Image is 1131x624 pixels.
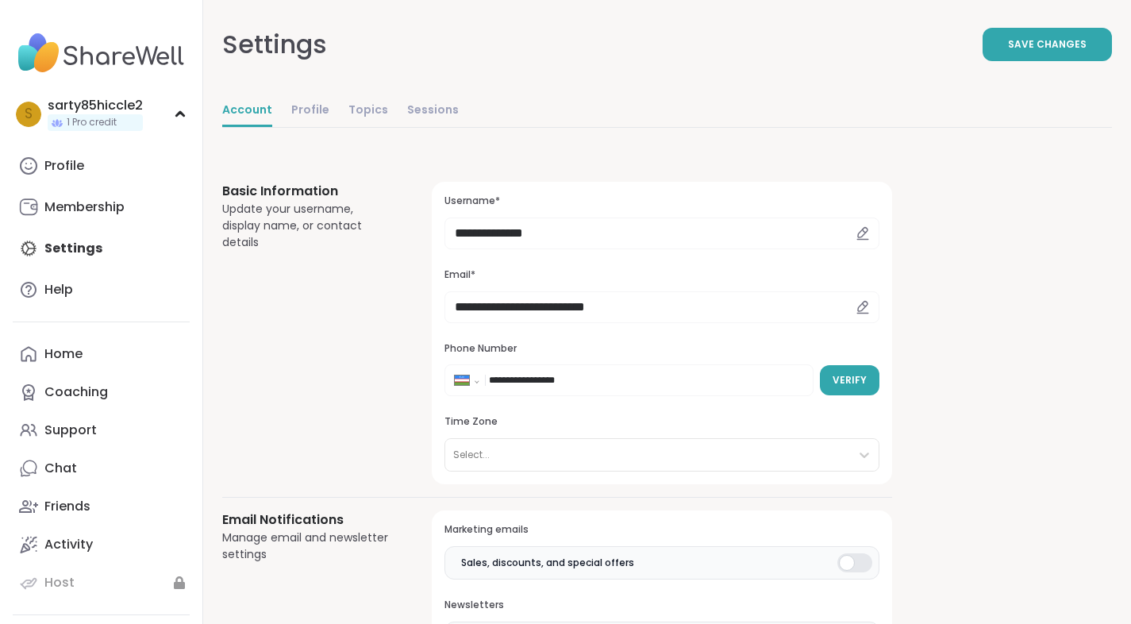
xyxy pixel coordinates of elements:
a: Account [222,95,272,127]
img: ShareWell Nav Logo [13,25,190,81]
div: Home [44,345,83,363]
a: Activity [13,526,190,564]
span: Save Changes [1008,37,1087,52]
a: Topics [348,95,388,127]
div: Membership [44,198,125,216]
a: Host [13,564,190,602]
span: Sales, discounts, and special offers [461,556,634,570]
div: Coaching [44,383,108,401]
h3: Basic Information [222,182,394,201]
div: Host [44,574,75,591]
div: Settings [222,25,327,64]
div: sarty85hiccle2 [48,97,143,114]
a: Profile [13,147,190,185]
a: Support [13,411,190,449]
div: Help [44,281,73,299]
h3: Newsletters [444,599,879,612]
a: Membership [13,188,190,226]
h3: Username* [444,195,879,208]
div: Profile [44,157,84,175]
h3: Phone Number [444,342,879,356]
h3: Email* [444,268,879,282]
button: Save Changes [983,28,1112,61]
a: Profile [291,95,329,127]
a: Friends [13,487,190,526]
span: 1 Pro credit [67,116,117,129]
div: Manage email and newsletter settings [222,530,394,563]
a: Chat [13,449,190,487]
div: Activity [44,536,93,553]
a: Sessions [407,95,459,127]
a: Home [13,335,190,373]
h3: Marketing emails [444,523,879,537]
div: Chat [44,460,77,477]
div: Friends [44,498,90,515]
button: Verify [820,365,879,395]
span: Verify [833,373,867,387]
div: Update your username, display name, or contact details [222,201,394,251]
a: Coaching [13,373,190,411]
a: Help [13,271,190,309]
h3: Email Notifications [222,510,394,530]
h3: Time Zone [444,415,879,429]
span: s [25,104,33,125]
div: Support [44,422,97,439]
